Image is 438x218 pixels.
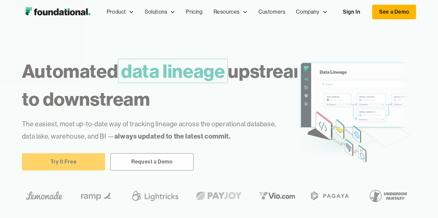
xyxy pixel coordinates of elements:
[308,186,352,205] img: Pagaya Logo
[372,5,416,19] a: See a Demo
[22,118,287,143] p: The easiest, most up-to-date way of tracking lineage across the operational database, data lake, ...
[107,8,126,16] div: Product
[291,1,333,23] div: Company
[22,5,93,19] img: Foundational Logo
[139,1,181,23] div: Solutions
[101,1,139,23] div: Product
[296,8,319,16] div: Company
[145,8,167,16] div: Solutions
[253,1,291,23] a: Customers
[118,59,228,83] span: data lineage
[77,186,117,205] img: Ramp Logo
[181,1,208,23] a: Pricing
[336,5,367,19] a: Sign In
[405,186,438,218] iframe: Chat Widget
[114,132,231,140] strong: always updated to the latest commit.
[130,186,181,205] img: Lightricks Logo
[365,186,411,205] img: Underdog Fantasy Logo
[255,186,299,205] img: vio logo
[22,57,310,113] h1: Automated upstream to downstream
[22,5,93,19] a: home
[214,8,240,16] div: Resources
[191,186,247,205] img: Payjoy logo
[110,153,194,170] a: Request a Demo
[22,186,67,205] img: Lemonade Logo
[22,153,105,170] a: Try It Free
[208,1,253,23] div: Resources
